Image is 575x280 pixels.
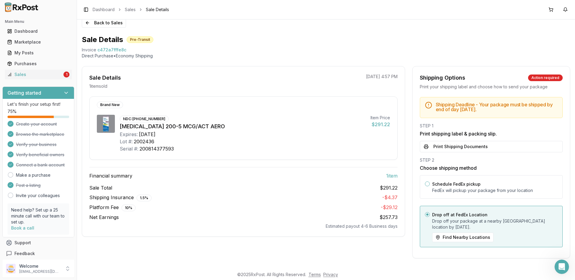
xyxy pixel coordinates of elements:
a: Privacy [323,272,338,277]
button: Marketplace [2,37,74,47]
button: My Posts [2,48,74,58]
button: Sales1 [2,70,74,79]
span: Financial summary [89,172,132,179]
a: Sales [125,7,136,13]
div: Marketplace [7,39,69,45]
div: Brand New [97,102,123,108]
div: 1 [63,72,69,78]
div: Expires: [120,131,138,138]
a: Make a purchase [16,172,51,178]
div: Sales [7,72,62,78]
p: Drop off your package at a nearby [GEOGRAPHIC_DATA] location by [DATE] . [432,218,558,230]
button: Dashboard [2,26,74,36]
div: [DATE] [139,131,155,138]
a: Dashboard [5,26,72,37]
p: [DATE] 4:57 PM [366,74,398,80]
button: Feedback [2,248,74,259]
p: Need help? Set up a 25 minute call with our team to set up. [11,207,66,225]
a: Book a call [11,225,34,230]
a: My Posts [5,47,72,58]
div: Serial #: [120,145,138,152]
div: 10 % [121,205,136,211]
div: STEP 1 [420,123,563,129]
p: Let's finish your setup first! [8,101,69,107]
span: Create your account [16,121,57,127]
p: Direct Purchase • Economy Shipping [82,53,570,59]
h1: Sale Details [82,35,123,44]
span: Shipping Insurance [89,194,152,201]
h5: Shipping Deadline - Your package must be shipped by end of day [DATE] . [436,102,558,112]
h3: Print shipping label & packing slip. [420,130,563,137]
img: User avatar [6,264,16,273]
button: Back to Sales [82,18,126,28]
label: Schedule FedEx pickup [432,181,481,187]
span: Sale Total [89,184,112,191]
a: Purchases [5,58,72,69]
a: Invite your colleagues [16,193,60,199]
img: RxPost Logo [2,2,41,12]
div: My Posts [7,50,69,56]
div: [MEDICAL_DATA] 200-5 MCG/ACT AERO [120,122,366,131]
nav: breadcrumb [93,7,169,13]
div: Print your shipping label and choose how to send your package [420,84,563,90]
span: Net Earnings [89,214,119,221]
div: Shipping Options [420,74,465,82]
div: Estimated payout 4-6 Business days [89,223,398,229]
span: - $29.12 [381,204,398,210]
label: Drop off at FedEx Location [432,212,487,217]
img: Dulera 200-5 MCG/ACT AERO [97,115,115,133]
iframe: Intercom live chat [555,260,569,274]
a: Terms [309,272,321,277]
div: Invoice [82,47,96,53]
button: Purchases [2,59,74,68]
div: 200814377593 [140,145,174,152]
span: Platform Fee [89,204,136,211]
h3: Choose shipping method [420,164,563,172]
button: Find Nearby Locations [432,233,494,242]
span: Sale Details [146,7,169,13]
h2: Main Menu [5,19,72,24]
span: 1 item [386,172,398,179]
a: Dashboard [93,7,115,13]
a: Sales1 [5,69,72,80]
span: - $4.37 [382,194,398,200]
span: $257.73 [380,214,398,220]
div: STEP 2 [420,157,563,163]
div: Dashboard [7,28,69,34]
button: Support [2,237,74,248]
span: Feedback [14,251,35,257]
span: Browse the marketplace [16,131,64,137]
div: Item Price [371,115,390,121]
p: FedEx will pickup your package from your location [432,187,558,193]
div: Lot #: [120,138,133,145]
button: Print Shipping Documents [420,141,563,152]
span: Verify your business [16,142,57,148]
p: [EMAIL_ADDRESS][DOMAIN_NAME] [19,269,61,274]
a: Marketplace [5,37,72,47]
div: Purchases [7,61,69,67]
span: 75 % [8,108,17,114]
div: Action required [528,75,563,81]
div: 1.5 % [137,195,152,201]
h3: Getting started [8,89,41,96]
span: Verify beneficial owners [16,152,64,158]
span: $291.22 [380,184,398,191]
span: Post a listing [16,182,41,188]
p: 1 item sold [89,83,107,89]
span: c472a7fffe8c [97,47,126,53]
span: Connect a bank account [16,162,65,168]
div: Sale Details [89,74,121,82]
p: Welcome [19,263,61,269]
div: NDC: [PHONE_NUMBER] [120,116,169,122]
div: 2002436 [134,138,154,145]
div: $291.22 [371,121,390,128]
div: Pre-Transit [127,36,153,43]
